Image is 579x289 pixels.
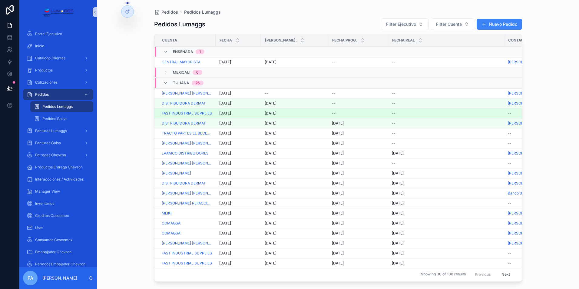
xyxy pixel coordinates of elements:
span: [PERSON_NAME] [508,211,537,216]
span: Interaccciones / Actividades [35,177,84,182]
span: DISTRIBUIDORA DERMAT [162,101,206,106]
a: [DATE] [219,241,257,246]
span: [DATE] [332,211,344,216]
span: [DATE] [265,111,276,116]
a: FAST INDUSTRIAL SUPPLIES [162,111,212,116]
span: [DATE] [219,131,231,136]
span: [DATE] [265,201,276,206]
span: -- [392,121,395,126]
span: [PERSON_NAME] [508,231,537,236]
span: [PERSON_NAME] REFACCIONES [162,201,212,206]
a: [PERSON_NAME] [508,121,537,126]
span: [DATE] [392,151,404,156]
a: [DATE] [219,101,257,106]
a: [DATE] [392,151,501,156]
a: [PERSON_NAME] [162,171,212,176]
a: [PERSON_NAME] [PERSON_NAME] [162,141,212,146]
span: LAAMCO DISTRIBUIDORES [162,151,209,156]
a: [DATE] [219,111,257,116]
span: [DATE] [392,171,404,176]
span: Catalogo Clientes [35,56,65,61]
span: [DATE] [219,211,231,216]
a: [DATE] [265,191,325,196]
a: -- [508,111,548,116]
span: -- [265,91,268,96]
a: -- [392,131,501,136]
a: Periodos Embajador Chevron [23,259,93,270]
a: [PERSON_NAME] [508,121,548,126]
span: TRACTO PARTES EL BECERRO [162,131,212,136]
a: [DATE] [219,181,257,186]
a: [PERSON_NAME] [508,171,548,176]
span: Emabajador Chevron [35,250,71,254]
span: [DATE] [265,231,276,236]
span: Manager View [35,189,60,194]
span: [DATE] [219,111,231,116]
span: -- [392,101,395,106]
a: [PERSON_NAME] [508,181,537,186]
a: -- [392,141,501,146]
a: [DATE] [332,151,385,156]
span: [DATE] [265,161,276,166]
a: [DATE] [332,241,385,246]
span: [DATE] [332,201,344,206]
a: [PERSON_NAME] [508,101,548,106]
span: [PERSON_NAME] [508,171,537,176]
span: -- [508,161,511,166]
span: [DATE] [332,161,344,166]
span: [DATE] [265,181,276,186]
a: -- [332,101,385,106]
a: [DATE] [332,191,385,196]
a: [DATE] [219,231,257,236]
span: -- [392,91,395,96]
span: [DATE] [392,211,404,216]
a: Banco Bvld 2000 [508,191,548,196]
a: [DATE] [332,121,385,126]
span: -- [392,131,395,136]
span: [DATE] [392,241,404,246]
span: -- [508,251,511,256]
a: [DATE] [392,231,501,236]
a: DISTRIBUIDORA DERMAT [162,121,206,126]
div: scrollable content [19,24,97,267]
span: Entregas Chevron [35,153,66,158]
a: [DATE] [219,191,257,196]
a: Facturas Galsa [23,138,93,148]
a: Pedidos [154,9,178,15]
span: [DATE] [219,91,231,96]
span: [DATE] [332,151,344,156]
a: [DATE] [219,211,257,216]
span: Productos Entrega Chevron [35,165,83,170]
a: [PERSON_NAME] [508,241,548,246]
span: [PERSON_NAME] [508,241,537,246]
span: Ensenada [173,49,193,54]
span: [DATE] [332,231,344,236]
span: [DATE] [265,151,276,156]
span: COMAQSA [162,231,180,236]
a: -- [392,111,501,116]
a: [PERSON_NAME] [508,91,537,96]
a: COMAQSA [162,231,212,236]
span: [DATE] [265,60,276,65]
a: [DATE] [392,251,501,256]
span: -- [332,60,336,65]
a: -- [332,60,385,65]
span: [DATE] [219,241,231,246]
a: FAST INDUSTRIAL SUPPLIES [162,251,212,256]
span: -- [332,91,336,96]
a: -- [392,60,501,65]
span: Pedidos Lumaggs [184,9,221,15]
a: -- [392,91,501,96]
a: [DATE] [219,91,257,96]
span: -- [508,111,511,116]
a: CENTRAL MAYORISTA [162,60,200,65]
a: [DATE] [265,141,325,146]
a: Catalogo Clientes [23,53,93,64]
span: Mexicali [173,70,190,75]
span: [DATE] [332,251,344,256]
span: [DATE] [332,221,344,226]
a: [DATE] [219,60,257,65]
